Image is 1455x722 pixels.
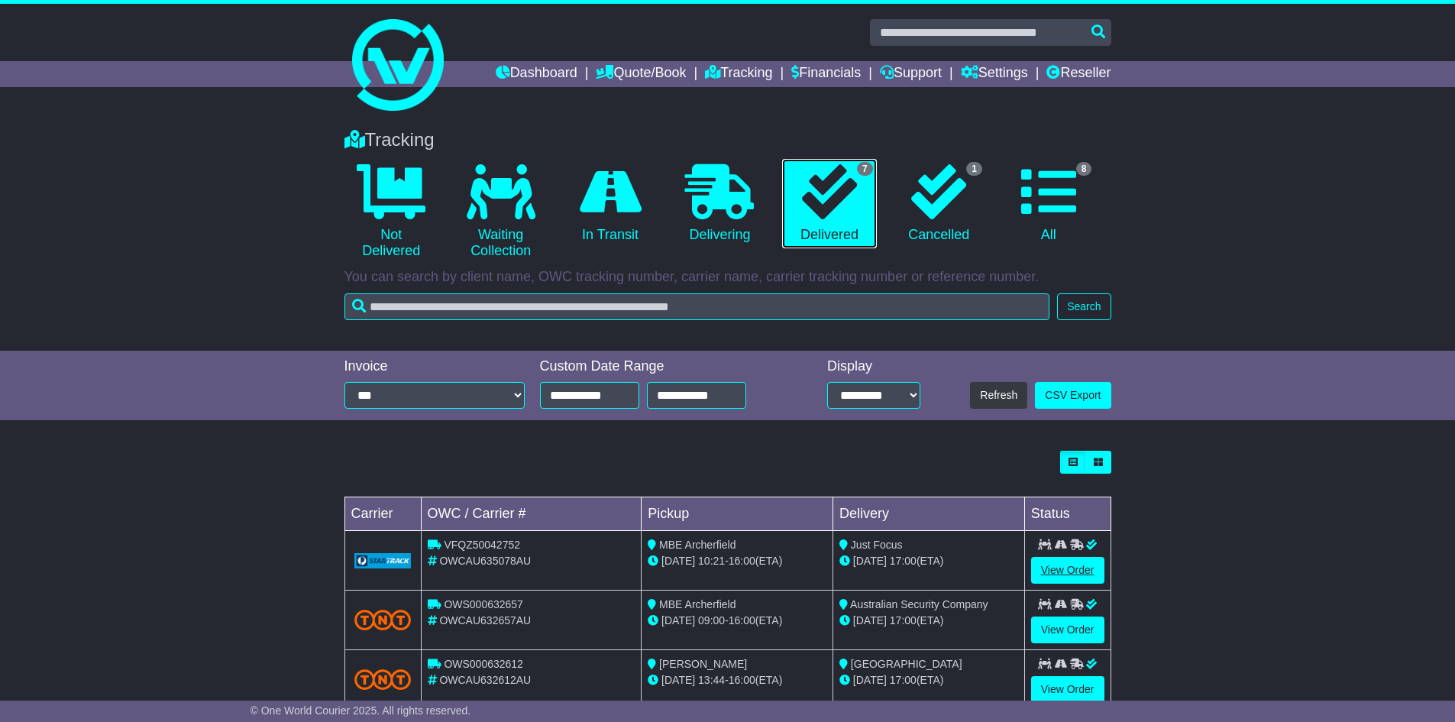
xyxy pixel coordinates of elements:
[880,61,942,87] a: Support
[421,497,642,531] td: OWC / Carrier #
[661,555,695,567] span: [DATE]
[782,159,876,249] a: 7 Delivered
[496,61,577,87] a: Dashboard
[791,61,861,87] a: Financials
[729,555,755,567] span: 16:00
[892,159,986,249] a: 1 Cancelled
[344,269,1111,286] p: You can search by client name, OWC tracking number, carrier name, carrier tracking number or refe...
[1057,293,1111,320] button: Search
[648,553,826,569] div: - (ETA)
[354,553,412,568] img: GetCarrierServiceLogo
[705,61,772,87] a: Tracking
[698,555,725,567] span: 10:21
[1076,162,1092,176] span: 8
[1001,159,1095,249] a: 8 All
[839,672,1018,688] div: (ETA)
[853,674,887,686] span: [DATE]
[439,674,531,686] span: OWCAU632612AU
[853,555,887,567] span: [DATE]
[1035,382,1111,409] a: CSV Export
[890,555,917,567] span: 17:00
[661,614,695,626] span: [DATE]
[966,162,982,176] span: 1
[344,358,525,375] div: Invoice
[729,674,755,686] span: 16:00
[344,497,421,531] td: Carrier
[344,159,438,265] a: Not Delivered
[251,704,471,717] span: © One World Courier 2025. All rights reserved.
[839,553,1018,569] div: (ETA)
[444,658,523,670] span: OWS000632612
[659,598,736,610] span: MBE Archerfield
[1046,61,1111,87] a: Reseller
[833,497,1024,531] td: Delivery
[1031,676,1104,703] a: View Order
[857,162,873,176] span: 7
[337,129,1119,151] div: Tracking
[444,539,520,551] span: VFQZ50042752
[661,674,695,686] span: [DATE]
[839,613,1018,629] div: (ETA)
[354,669,412,690] img: TNT_Domestic.png
[642,497,833,531] td: Pickup
[851,539,903,551] span: Just Focus
[659,658,747,670] span: [PERSON_NAME]
[890,614,917,626] span: 17:00
[439,555,531,567] span: OWCAU635078AU
[970,382,1027,409] button: Refresh
[1024,497,1111,531] td: Status
[563,159,657,249] a: In Transit
[890,674,917,686] span: 17:00
[827,358,920,375] div: Display
[454,159,548,265] a: Waiting Collection
[961,61,1028,87] a: Settings
[729,614,755,626] span: 16:00
[1031,617,1104,643] a: View Order
[648,613,826,629] div: - (ETA)
[444,598,523,610] span: OWS000632657
[648,672,826,688] div: - (ETA)
[659,539,736,551] span: MBE Archerfield
[354,610,412,630] img: TNT_Domestic.png
[673,159,767,249] a: Delivering
[1031,557,1104,584] a: View Order
[439,614,531,626] span: OWCAU632657AU
[698,674,725,686] span: 13:44
[853,614,887,626] span: [DATE]
[851,658,962,670] span: [GEOGRAPHIC_DATA]
[540,358,785,375] div: Custom Date Range
[850,598,988,610] span: Australian Security Company
[596,61,686,87] a: Quote/Book
[698,614,725,626] span: 09:00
